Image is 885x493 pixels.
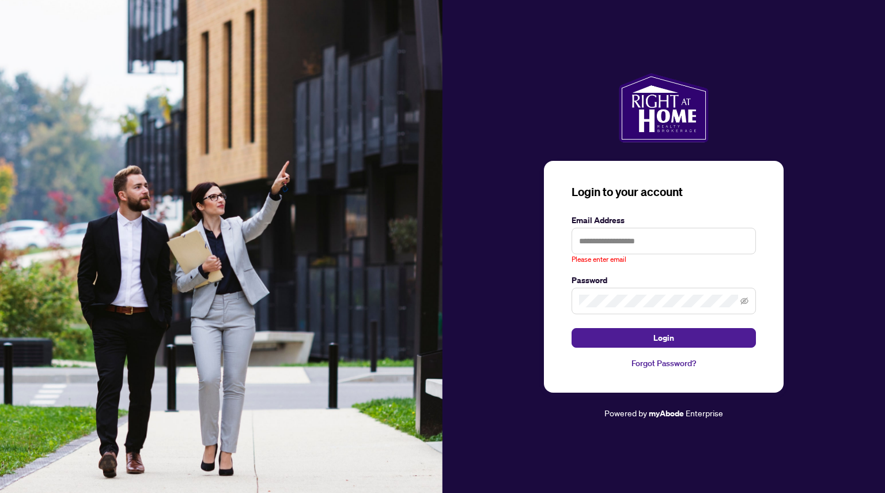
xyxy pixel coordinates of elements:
[649,407,684,420] a: myAbode
[572,357,756,370] a: Forgot Password?
[572,214,756,227] label: Email Address
[572,254,626,265] span: Please enter email
[653,329,674,347] span: Login
[619,73,708,142] img: ma-logo
[686,408,723,418] span: Enterprise
[604,408,647,418] span: Powered by
[572,274,756,287] label: Password
[572,328,756,348] button: Login
[572,184,756,200] h3: Login to your account
[740,297,748,305] span: eye-invisible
